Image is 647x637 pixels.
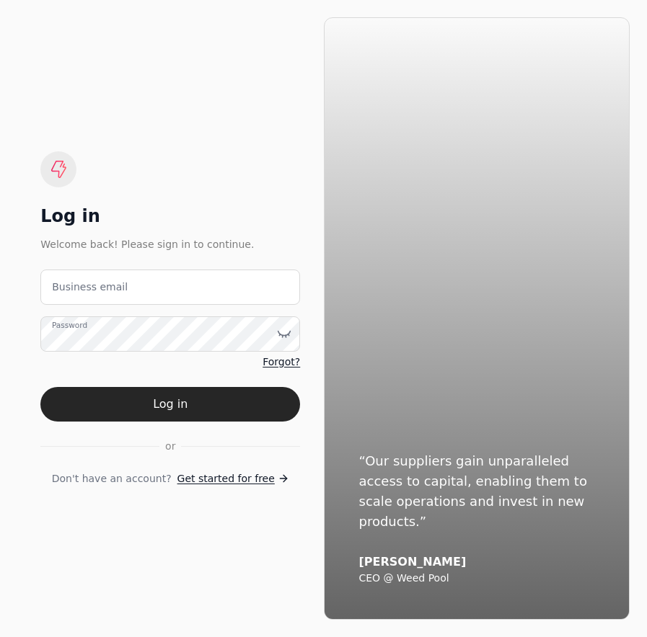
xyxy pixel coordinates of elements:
[359,555,595,569] div: [PERSON_NAME]
[177,471,289,486] a: Get started for free
[52,280,128,295] label: Business email
[40,236,300,252] div: Welcome back! Please sign in to continue.
[177,471,275,486] span: Get started for free
[359,572,595,585] div: CEO @ Weed Pool
[165,439,175,454] span: or
[359,451,595,532] div: “Our suppliers gain unparalleled access to capital, enabling them to scale operations and invest ...
[52,319,87,331] label: Password
[263,355,300,370] a: Forgot?
[52,471,172,486] span: Don't have an account?
[40,387,300,422] button: Log in
[40,205,300,228] div: Log in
